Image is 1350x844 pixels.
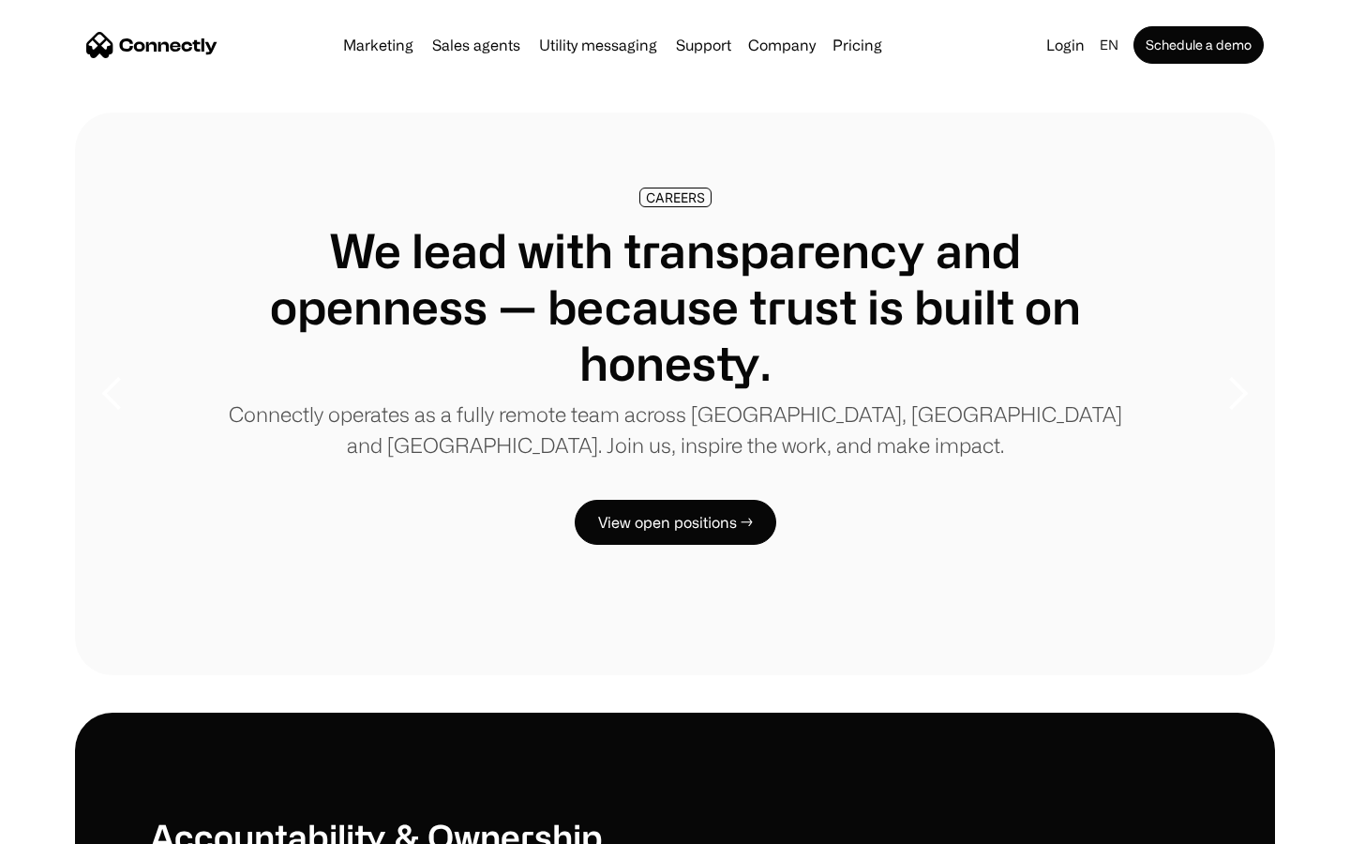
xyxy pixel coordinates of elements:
a: Marketing [336,38,421,53]
a: Support [668,38,739,53]
div: en [1100,32,1118,58]
ul: Language list [37,811,112,837]
a: Login [1039,32,1092,58]
div: Company [748,32,816,58]
div: CAREERS [646,190,705,204]
a: Utility messaging [532,38,665,53]
a: Schedule a demo [1133,26,1264,64]
a: Sales agents [425,38,528,53]
h1: We lead with transparency and openness — because trust is built on honesty. [225,222,1125,391]
a: View open positions → [575,500,776,545]
aside: Language selected: English [19,809,112,837]
a: Pricing [825,38,890,53]
p: Connectly operates as a fully remote team across [GEOGRAPHIC_DATA], [GEOGRAPHIC_DATA] and [GEOGRA... [225,399,1125,460]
